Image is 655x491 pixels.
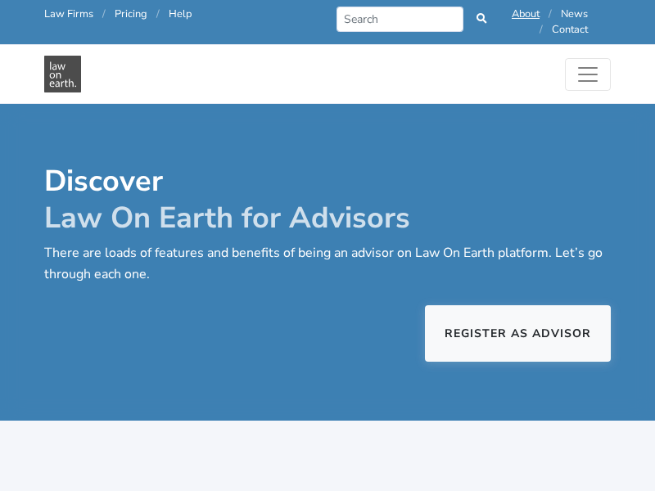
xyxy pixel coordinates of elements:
span: / [540,22,543,37]
span: Law On Earth for Advisors [44,198,410,238]
span: / [156,7,160,21]
h1: Discover [44,163,611,236]
a: About [512,7,540,21]
span: / [102,7,106,21]
a: Contact [552,22,588,37]
input: Search [337,7,463,32]
a: Register as Advisor [425,305,611,362]
a: Help [169,7,192,21]
span: / [549,7,552,21]
button: Toggle navigation [565,58,611,91]
p: There are loads of features and benefits of being an advisor on Law On Earth platform. Let’s go t... [44,243,611,285]
img: Discover Law On Earth for Advisors [44,56,81,92]
a: Law Firms [44,7,93,21]
a: News [561,7,588,21]
a: Pricing [115,7,147,21]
